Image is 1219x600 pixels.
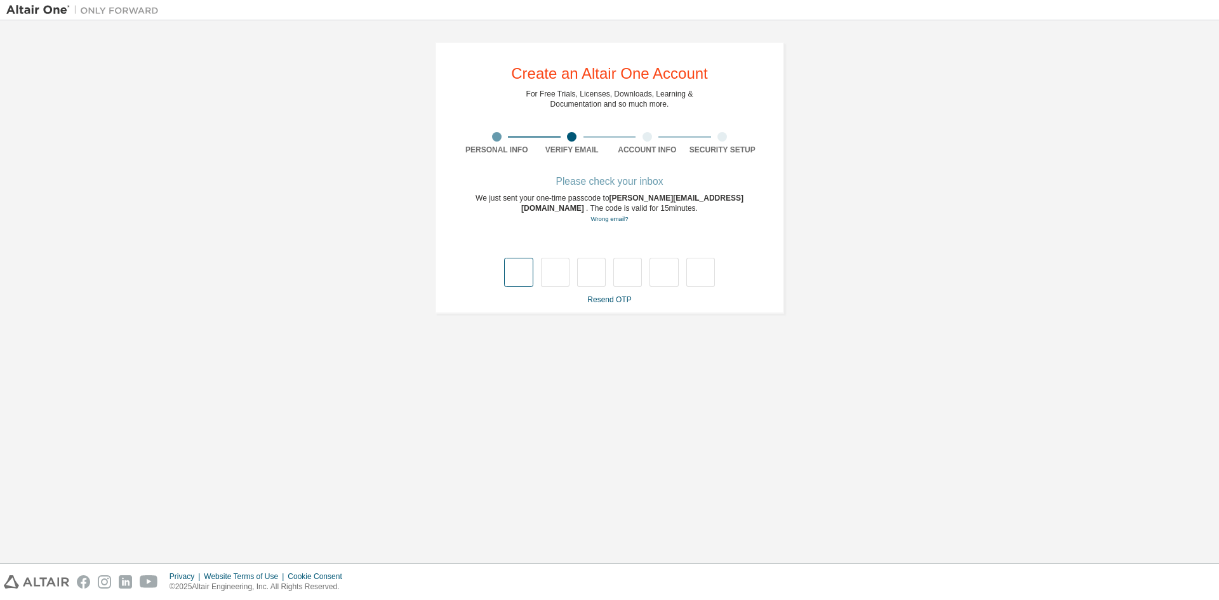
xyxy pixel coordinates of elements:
div: For Free Trials, Licenses, Downloads, Learning & Documentation and so much more. [526,89,693,109]
div: Create an Altair One Account [511,66,708,81]
img: youtube.svg [140,575,158,589]
img: Altair One [6,4,165,17]
div: Website Terms of Use [204,571,288,582]
a: Resend OTP [587,295,631,304]
div: Verify Email [535,145,610,155]
div: Privacy [170,571,204,582]
div: Account Info [609,145,685,155]
img: facebook.svg [77,575,90,589]
a: Go back to the registration form [590,215,628,222]
div: Please check your inbox [459,178,760,185]
div: Security Setup [685,145,761,155]
img: altair_logo.svg [4,575,69,589]
div: Personal Info [459,145,535,155]
img: linkedin.svg [119,575,132,589]
span: [PERSON_NAME][EMAIL_ADDRESS][DOMAIN_NAME] [521,194,743,213]
p: © 2025 Altair Engineering, Inc. All Rights Reserved. [170,582,350,592]
img: instagram.svg [98,575,111,589]
div: Cookie Consent [288,571,349,582]
div: We just sent your one-time passcode to . The code is valid for 15 minutes. [459,193,760,224]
